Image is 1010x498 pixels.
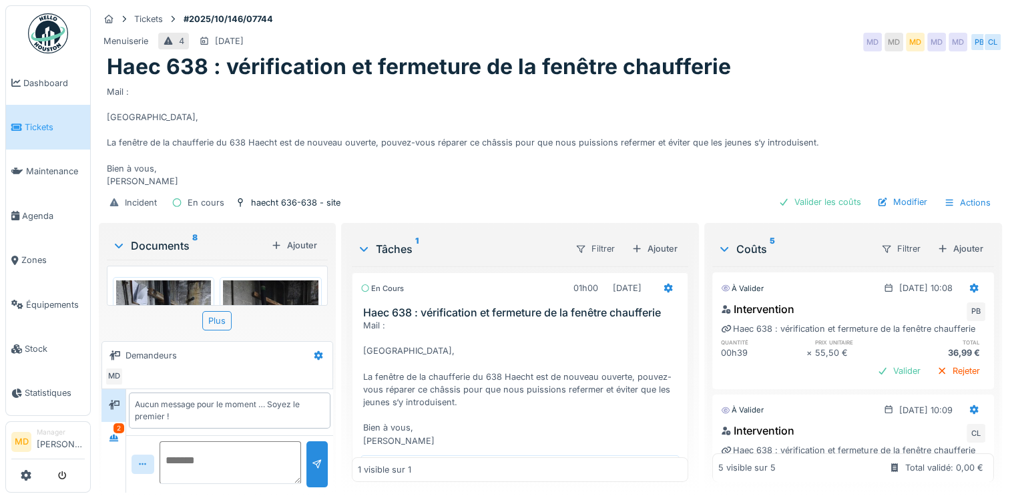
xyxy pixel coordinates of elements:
[872,193,933,211] div: Modifier
[770,241,775,257] sup: 5
[906,33,925,51] div: MD
[26,298,85,311] span: Équipements
[415,241,419,257] sup: 1
[721,338,806,346] h6: quantité
[363,306,682,319] h3: Haec 638 : vérification et fermeture de la fenêtre chaufferie
[6,371,90,415] a: Statistiques
[116,280,211,407] img: qtgfqbslb7piy85xjr7zjua1jaa0
[718,461,776,474] div: 5 visible sur 5
[22,210,85,222] span: Agenda
[125,196,157,209] div: Incident
[6,194,90,238] a: Agenda
[967,424,985,443] div: CL
[967,302,985,321] div: PB
[949,33,967,51] div: MD
[6,105,90,149] a: Tickets
[815,346,901,359] div: 55,50 €
[103,35,148,47] div: Menuiserie
[875,239,927,258] div: Filtrer
[266,236,322,254] div: Ajouter
[6,61,90,105] a: Dashboard
[905,461,983,474] div: Total validé: 0,00 €
[25,342,85,355] span: Stock
[721,405,764,416] div: À valider
[932,240,989,258] div: Ajouter
[125,349,177,362] div: Demandeurs
[6,150,90,194] a: Maintenance
[626,240,683,258] div: Ajouter
[357,241,564,257] div: Tâches
[363,319,682,447] div: Mail : [GEOGRAPHIC_DATA], La fenêtre de la chaufferie du 638 Haecht est de nouveau ouverte, pouve...
[11,432,31,452] li: MD
[215,35,244,47] div: [DATE]
[223,280,318,407] img: ki92f2xqv42y8non3ue92hyt4m36
[970,33,989,51] div: PB
[718,241,870,257] div: Coûts
[573,282,598,294] div: 01h00
[569,239,621,258] div: Filtrer
[112,238,266,254] div: Documents
[721,283,764,294] div: À valider
[900,338,985,346] h6: total
[188,196,224,209] div: En cours
[983,33,1002,51] div: CL
[113,423,124,433] div: 2
[25,387,85,399] span: Statistiques
[37,427,85,437] div: Manager
[872,362,926,380] div: Valider
[192,238,198,254] sup: 8
[134,13,163,25] div: Tickets
[899,282,953,294] div: [DATE] 10:08
[6,282,90,326] a: Équipements
[927,33,946,51] div: MD
[178,13,278,25] strong: #2025/10/146/07744
[23,77,85,89] span: Dashboard
[815,338,901,346] h6: prix unitaire
[6,326,90,370] a: Stock
[931,362,985,380] div: Rejeter
[900,346,985,359] div: 36,99 €
[251,196,340,209] div: haecht 636-638 - site
[107,80,994,188] div: Mail : [GEOGRAPHIC_DATA], La fenêtre de la chaufferie du 638 Haecht est de nouveau ouverte, pouve...
[806,346,815,359] div: ×
[28,13,68,53] img: Badge_color-CXgf-gQk.svg
[938,193,997,212] div: Actions
[899,404,953,417] div: [DATE] 10:09
[358,463,411,476] div: 1 visible sur 1
[135,399,324,423] div: Aucun message pour le moment … Soyez le premier !
[26,165,85,178] span: Maintenance
[613,282,642,294] div: [DATE]
[105,367,123,386] div: MD
[25,121,85,134] span: Tickets
[863,33,882,51] div: MD
[721,346,806,359] div: 00h39
[721,322,975,335] div: Haec 638 : vérification et fermeture de la fenêtre chaufferie
[179,35,184,47] div: 4
[360,455,680,483] div: Début
[721,444,975,457] div: Haec 638 : vérification et fermeture de la fenêtre chaufferie
[773,193,866,211] div: Valider les coûts
[11,427,85,459] a: MD Manager[PERSON_NAME]
[21,254,85,266] span: Zones
[107,54,731,79] h1: Haec 638 : vérification et fermeture de la fenêtre chaufferie
[6,238,90,282] a: Zones
[721,423,794,439] div: Intervention
[202,311,232,330] div: Plus
[360,283,404,294] div: En cours
[37,427,85,456] li: [PERSON_NAME]
[885,33,903,51] div: MD
[721,301,794,317] div: Intervention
